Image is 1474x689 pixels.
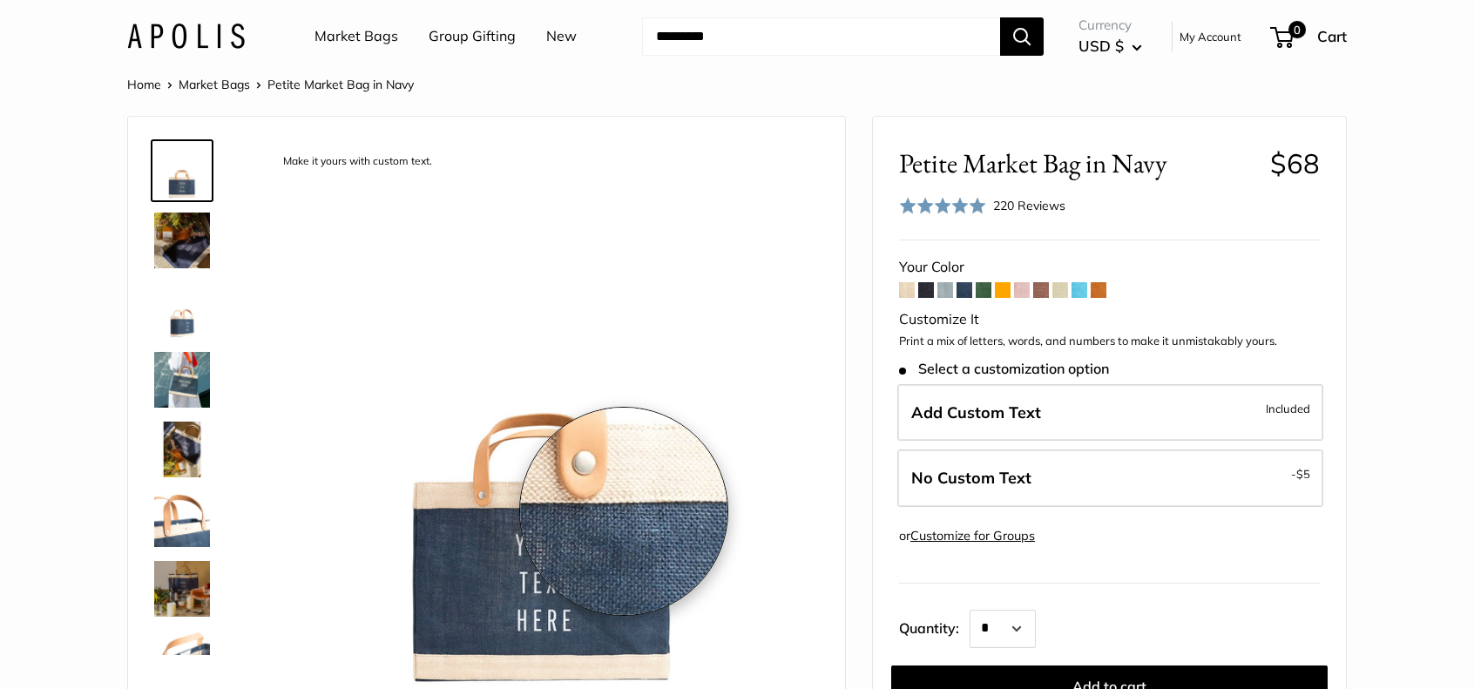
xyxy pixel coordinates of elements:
[267,77,414,92] span: Petite Market Bag in Navy
[1078,32,1142,60] button: USD $
[314,24,398,50] a: Market Bags
[154,213,210,268] img: Petite Market Bag in Navy
[151,139,213,202] a: description_Make it yours with custom text.
[899,147,1257,179] span: Petite Market Bag in Navy
[899,361,1109,377] span: Select a customization option
[151,209,213,272] a: Petite Market Bag in Navy
[151,418,213,481] a: Petite Market Bag in Navy
[274,150,441,173] div: Make it yours with custom text.
[127,77,161,92] a: Home
[911,402,1041,422] span: Add Custom Text
[429,24,516,50] a: Group Gifting
[1266,398,1310,419] span: Included
[899,307,1320,333] div: Customize It
[1317,27,1347,45] span: Cart
[546,24,577,50] a: New
[154,143,210,199] img: description_Make it yours with custom text.
[910,528,1035,544] a: Customize for Groups
[154,491,210,547] img: description_Super soft and durable leather handles.
[127,73,414,96] nav: Breadcrumb
[154,352,210,408] img: Petite Market Bag in Navy
[151,557,213,620] a: Petite Market Bag in Navy
[993,198,1065,213] span: 220 Reviews
[179,77,250,92] a: Market Bags
[1296,467,1310,481] span: $5
[151,488,213,551] a: description_Super soft and durable leather handles.
[1288,21,1306,38] span: 0
[1180,26,1241,47] a: My Account
[1000,17,1044,56] button: Search
[897,384,1323,442] label: Add Custom Text
[897,449,1323,507] label: Leave Blank
[899,524,1035,548] div: or
[1078,37,1124,55] span: USD $
[154,422,210,477] img: Petite Market Bag in Navy
[151,279,213,341] a: Petite Market Bag in Navy
[154,561,210,617] img: Petite Market Bag in Navy
[1272,23,1347,51] a: 0 Cart
[154,631,210,686] img: description_Inner pocket good for daily drivers.
[127,24,245,49] img: Apolis
[899,333,1320,350] p: Print a mix of letters, words, and numbers to make it unmistakably yours.
[642,17,1000,56] input: Search...
[899,254,1320,280] div: Your Color
[154,282,210,338] img: Petite Market Bag in Navy
[1270,146,1320,180] span: $68
[1291,463,1310,484] span: -
[151,348,213,411] a: Petite Market Bag in Navy
[899,605,970,648] label: Quantity:
[911,468,1031,488] span: No Custom Text
[1078,13,1142,37] span: Currency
